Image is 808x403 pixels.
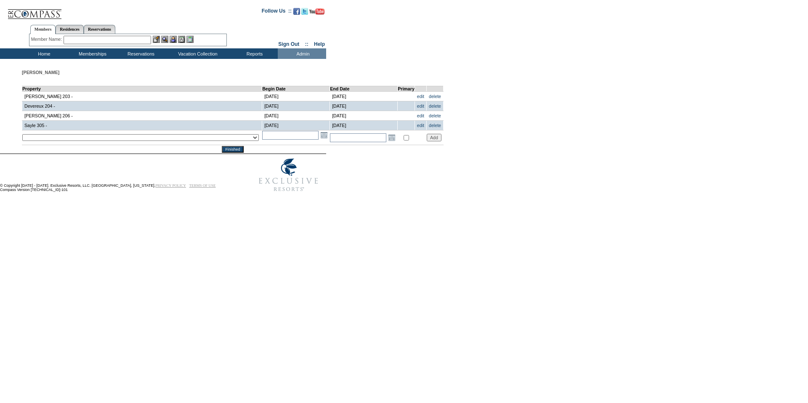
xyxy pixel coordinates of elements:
[330,121,398,130] td: [DATE]
[161,36,168,43] img: View
[301,8,308,15] img: Follow us on Twitter
[278,48,326,59] td: Admin
[427,134,441,141] input: Add
[417,113,424,118] a: edit
[429,113,441,118] a: delete
[84,25,115,34] a: Reservations
[262,92,330,101] td: [DATE]
[398,86,415,92] td: Primary
[314,41,325,47] a: Help
[387,133,396,142] a: Open the calendar popup.
[330,111,398,121] td: [DATE]
[429,94,441,99] a: delete
[229,48,278,59] td: Reports
[262,101,330,111] td: [DATE]
[309,8,324,15] img: Subscribe to our YouTube Channel
[164,48,229,59] td: Vacation Collection
[278,41,299,47] a: Sign Out
[309,11,324,16] a: Subscribe to our YouTube Channel
[293,8,300,15] img: Become our fan on Facebook
[330,86,398,92] td: End Date
[301,11,308,16] a: Follow us on Twitter
[429,123,441,128] a: delete
[262,7,292,17] td: Follow Us ::
[262,121,330,130] td: [DATE]
[153,36,160,43] img: b_edit.gif
[22,101,262,111] td: Devereux 204 -
[417,123,424,128] a: edit
[417,103,424,109] a: edit
[67,48,116,59] td: Memberships
[186,36,194,43] img: b_calculator.gif
[116,48,164,59] td: Reservations
[56,25,84,34] a: Residences
[262,111,330,121] td: [DATE]
[305,41,308,47] span: ::
[7,2,62,19] img: Compass Home
[293,11,300,16] a: Become our fan on Facebook
[22,111,262,121] td: [PERSON_NAME] 206 -
[319,130,329,140] a: Open the calendar popup.
[178,36,185,43] img: Reservations
[330,101,398,111] td: [DATE]
[330,92,398,101] td: [DATE]
[30,25,56,34] a: Members
[429,103,441,109] a: delete
[189,183,216,188] a: TERMS OF USE
[222,146,243,153] input: Finished
[417,94,424,99] a: edit
[22,70,59,75] span: [PERSON_NAME]
[251,154,326,196] img: Exclusive Resorts
[22,92,262,101] td: [PERSON_NAME] 203 -
[155,183,186,188] a: PRIVACY POLICY
[22,86,262,92] td: Property
[31,36,64,43] div: Member Name:
[22,121,262,130] td: Sayle 305 -
[19,48,67,59] td: Home
[170,36,177,43] img: Impersonate
[262,86,330,92] td: Begin Date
